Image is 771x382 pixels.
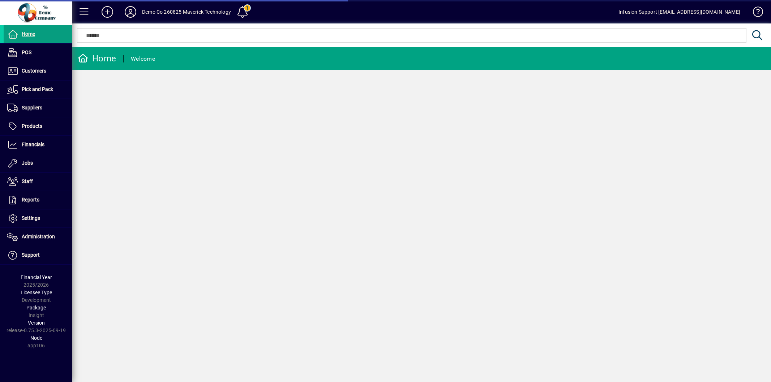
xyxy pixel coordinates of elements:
span: Financial Year [21,274,52,280]
span: Financials [22,142,44,147]
a: Support [4,246,72,264]
a: Staff [4,173,72,191]
a: POS [4,44,72,62]
span: Package [26,305,46,311]
span: POS [22,49,31,55]
div: Demo Co 260825 Maverick Technology [142,6,231,18]
span: Home [22,31,35,37]
div: Home [78,53,116,64]
a: Financials [4,136,72,154]
span: Staff [22,178,33,184]
span: Support [22,252,40,258]
button: Profile [119,5,142,18]
a: Reports [4,191,72,209]
a: Products [4,117,72,135]
a: Suppliers [4,99,72,117]
span: Version [28,320,45,326]
span: Reports [22,197,39,203]
a: Pick and Pack [4,81,72,99]
a: Settings [4,209,72,227]
div: Infusion Support [EMAIL_ADDRESS][DOMAIN_NAME] [618,6,740,18]
span: Licensee Type [21,290,52,295]
span: Settings [22,215,40,221]
a: Jobs [4,154,72,172]
span: Customers [22,68,46,74]
span: Pick and Pack [22,86,53,92]
a: Administration [4,228,72,246]
button: Add [96,5,119,18]
span: Jobs [22,160,33,166]
a: Customers [4,62,72,80]
span: Suppliers [22,105,42,110]
a: Knowledge Base [748,1,762,25]
div: Welcome [131,53,155,65]
span: Node [30,335,42,341]
span: Products [22,123,42,129]
span: Administration [22,234,55,239]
